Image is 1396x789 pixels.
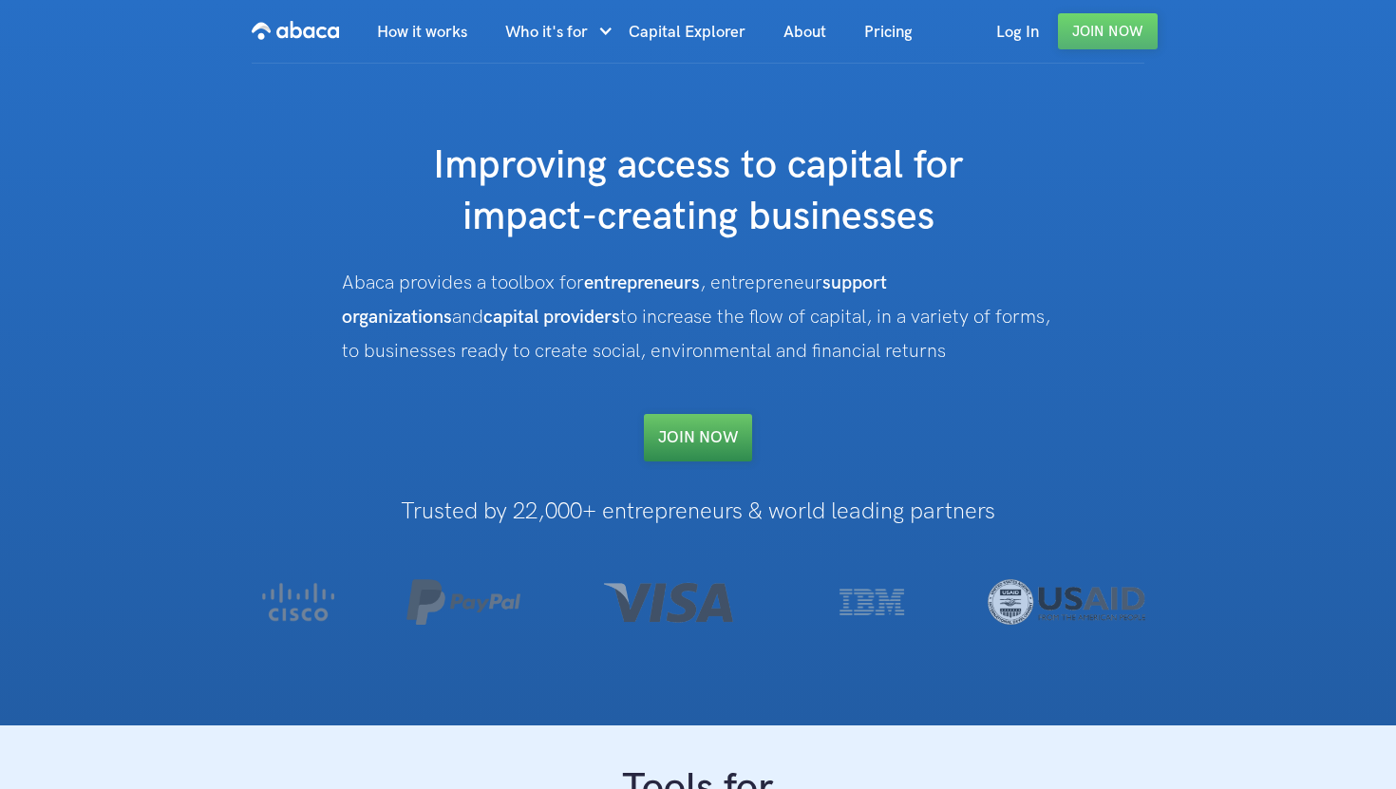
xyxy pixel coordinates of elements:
[584,272,700,294] strong: entrepreneurs
[483,306,620,329] strong: capital providers
[1058,13,1158,49] a: Join Now
[342,266,1054,368] div: Abaca provides a toolbox for , entrepreneur and to increase the flow of capital, in a variety of ...
[644,414,752,461] a: Join NOW
[210,499,1187,524] h1: Trusted by 22,000+ entrepreneurs & world leading partners
[318,141,1078,243] h1: Improving access to capital for impact-creating businesses
[252,15,339,46] img: Abaca logo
